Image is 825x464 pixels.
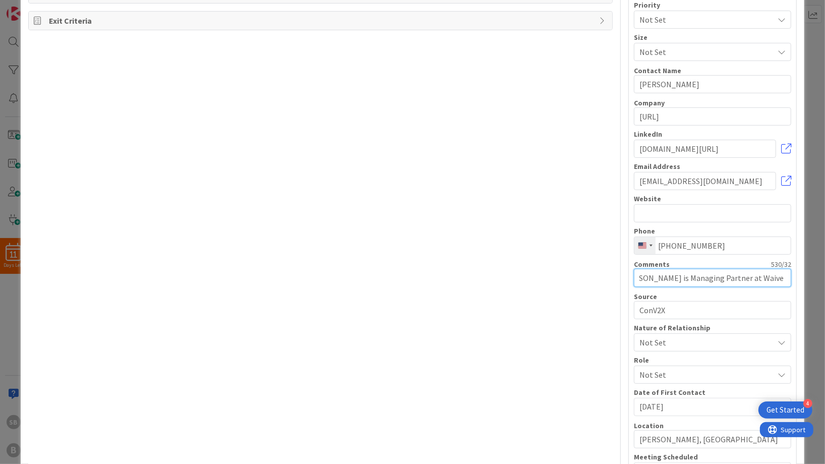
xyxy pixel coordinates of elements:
[673,260,791,269] div: 530 / 32
[634,163,791,170] div: Email Address
[634,2,791,9] div: Priority
[639,398,786,416] input: MM/DD/YYYY
[634,227,791,235] div: Phone
[767,405,804,415] div: Get Started
[634,66,681,75] label: Contact Name
[634,292,657,301] label: Source
[634,34,791,41] div: Size
[634,98,665,107] label: Company
[49,15,594,27] span: Exit Criteria
[634,195,791,202] div: Website
[639,368,769,382] span: Not Set
[634,237,791,255] input: (201) 555-0123
[639,336,774,349] span: Not Set
[758,401,812,419] div: Open Get Started checklist, remaining modules: 4
[634,357,791,364] div: Role
[634,131,791,138] div: LinkedIn
[639,13,769,27] span: Not Set
[634,260,670,269] label: Comments
[634,389,791,396] div: Date of First Contact
[803,399,812,408] div: 4
[21,2,46,14] span: Support
[634,453,791,460] div: Meeting Scheduled
[634,324,791,331] div: Nature of Relationship
[639,45,769,59] span: Not Set
[634,237,656,254] button: Change country, selected United States (+1)
[634,421,664,430] label: Location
